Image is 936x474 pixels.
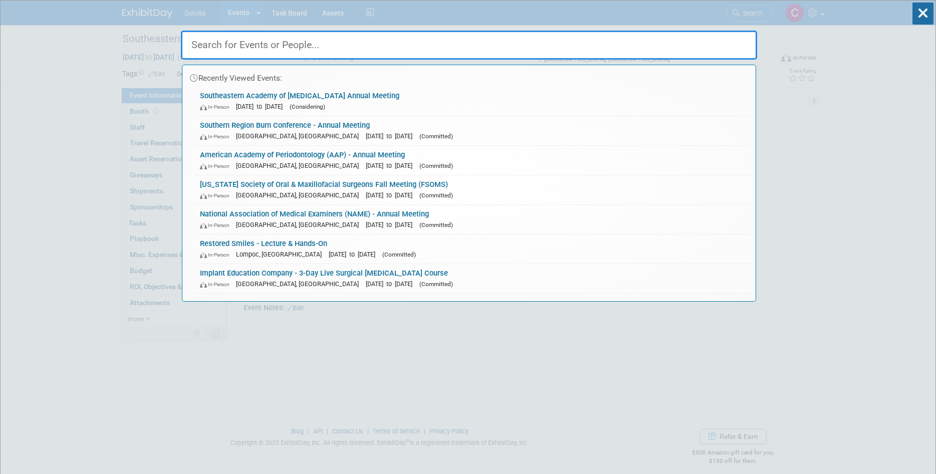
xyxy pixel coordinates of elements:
[187,65,751,87] div: Recently Viewed Events:
[236,221,364,228] span: [GEOGRAPHIC_DATA], [GEOGRAPHIC_DATA]
[419,192,453,199] span: (Committed)
[366,162,417,169] span: [DATE] to [DATE]
[195,234,751,264] a: Restored Smiles - Lecture & Hands-On In-Person Lompoc, [GEOGRAPHIC_DATA] [DATE] to [DATE] (Commit...
[200,281,234,288] span: In-Person
[200,222,234,228] span: In-Person
[419,133,453,140] span: (Committed)
[236,132,364,140] span: [GEOGRAPHIC_DATA], [GEOGRAPHIC_DATA]
[329,251,380,258] span: [DATE] to [DATE]
[366,280,417,288] span: [DATE] to [DATE]
[419,281,453,288] span: (Committed)
[195,175,751,204] a: [US_STATE] Society of Oral & Maxillofacial Surgeons Fall Meeting (FSOMS) In-Person [GEOGRAPHIC_DA...
[200,133,234,140] span: In-Person
[236,280,364,288] span: [GEOGRAPHIC_DATA], [GEOGRAPHIC_DATA]
[200,192,234,199] span: In-Person
[195,205,751,234] a: National Association of Medical Examiners (NAME) - Annual Meeting In-Person [GEOGRAPHIC_DATA], [G...
[236,191,364,199] span: [GEOGRAPHIC_DATA], [GEOGRAPHIC_DATA]
[236,103,288,110] span: [DATE] to [DATE]
[195,87,751,116] a: Southeastern Academy of [MEDICAL_DATA] Annual Meeting In-Person [DATE] to [DATE] (Considering)
[290,103,325,110] span: (Considering)
[200,252,234,258] span: In-Person
[382,251,416,258] span: (Committed)
[366,191,417,199] span: [DATE] to [DATE]
[200,104,234,110] span: In-Person
[181,31,757,60] input: Search for Events or People...
[195,264,751,293] a: Implant Education Company - 3-Day Live Surgical [MEDICAL_DATA] Course In-Person [GEOGRAPHIC_DATA]...
[236,162,364,169] span: [GEOGRAPHIC_DATA], [GEOGRAPHIC_DATA]
[195,116,751,145] a: Southern Region Burn Conference - Annual Meeting In-Person [GEOGRAPHIC_DATA], [GEOGRAPHIC_DATA] [...
[195,146,751,175] a: American Academy of Periodontology (AAP) - Annual Meeting In-Person [GEOGRAPHIC_DATA], [GEOGRAPHI...
[236,251,327,258] span: Lompoc, [GEOGRAPHIC_DATA]
[419,162,453,169] span: (Committed)
[366,132,417,140] span: [DATE] to [DATE]
[419,221,453,228] span: (Committed)
[366,221,417,228] span: [DATE] to [DATE]
[200,163,234,169] span: In-Person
